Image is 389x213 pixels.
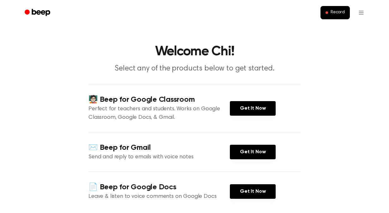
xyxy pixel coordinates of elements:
[230,184,276,199] a: Get It Now
[230,145,276,159] a: Get It Now
[331,10,345,15] span: Record
[88,192,230,201] p: Leave & listen to voice comments on Google Docs
[320,6,350,19] button: Record
[88,105,230,122] p: Perfect for teachers and students. Works on Google Classroom, Google Docs, & Gmail.
[88,94,230,105] h4: 🧑🏻‍🏫 Beep for Google Classroom
[33,45,356,58] h1: Welcome Chi!
[20,7,56,19] a: Beep
[88,143,230,153] h4: ✉️ Beep for Gmail
[88,182,230,192] h4: 📄 Beep for Google Docs
[354,5,369,20] button: Open menu
[88,153,230,161] p: Send and reply to emails with voice notes
[73,64,316,74] p: Select any of the products below to get started.
[230,101,276,116] a: Get It Now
